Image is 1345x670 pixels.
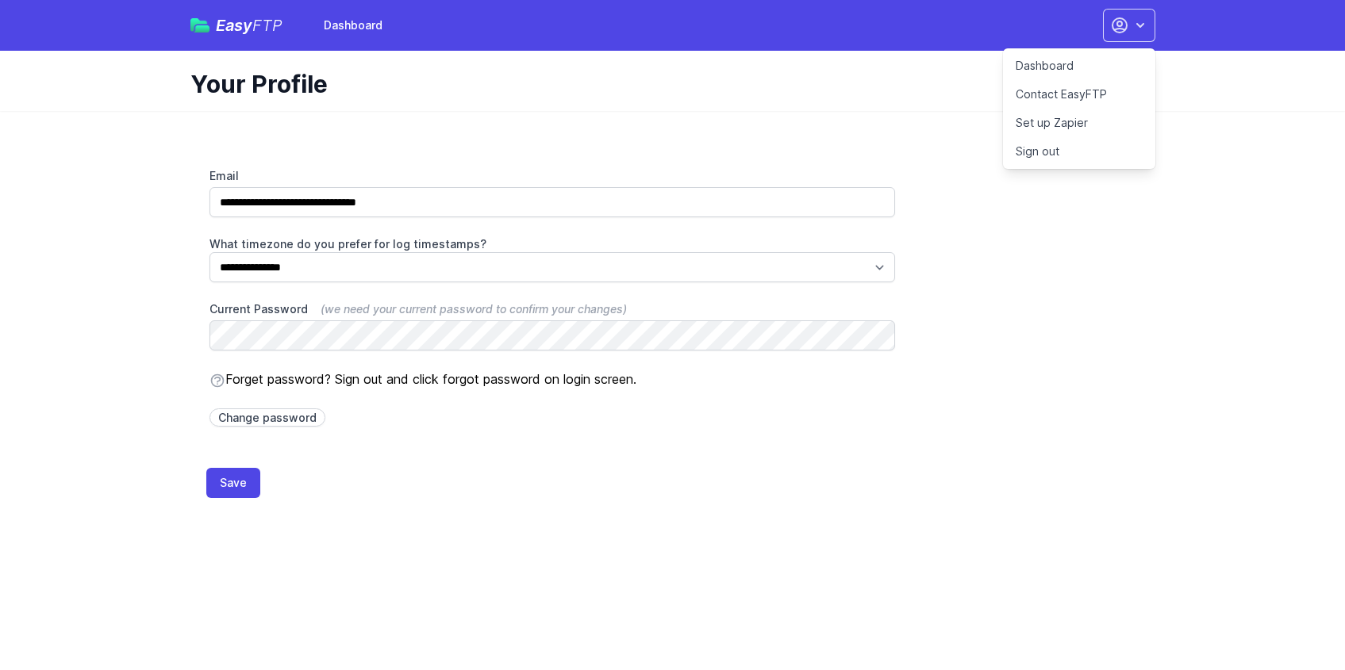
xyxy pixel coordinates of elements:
img: easyftp_logo.png [190,18,209,33]
span: (we need your current password to confirm your changes) [321,302,627,316]
a: Change password [209,408,325,427]
span: Easy [216,17,282,33]
a: Sign out [1003,137,1155,166]
p: Forget password? Sign out and click forgot password on login screen. [209,369,895,389]
span: FTP [252,16,282,35]
h1: Your Profile [190,70,1143,98]
iframe: Drift Widget Chat Controller [1266,591,1326,651]
a: Dashboard [314,11,392,40]
label: Email [209,168,895,184]
label: Current Password [209,301,895,317]
a: Contact EasyFTP [1003,80,1155,109]
a: Dashboard [1003,52,1155,80]
a: EasyFTP [190,17,282,33]
label: What timezone do you prefer for log timestamps? [209,236,895,252]
button: Save [206,468,260,498]
a: Set up Zapier [1003,109,1155,137]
